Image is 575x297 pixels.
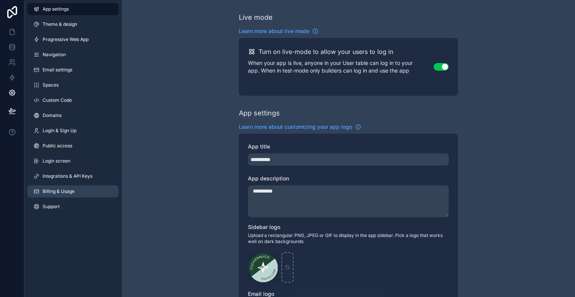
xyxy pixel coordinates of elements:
[248,175,289,182] span: App description
[239,27,318,35] a: Learn more about live mode
[27,201,119,213] a: Support
[27,49,119,61] a: Navigation
[43,21,77,27] span: Theme & design
[43,112,62,118] span: Domains
[248,224,280,230] span: Sidebar logo
[43,52,66,58] span: Navigation
[43,158,70,164] span: Login screen
[239,27,309,35] span: Learn more about live mode
[259,47,393,56] h2: Turn on live-mode to allow your users to log in
[27,94,119,106] a: Custom Code
[43,173,92,179] span: Integrations & API Keys
[248,143,270,150] span: App title
[43,67,72,73] span: Email settings
[27,18,119,30] a: Theme & design
[43,97,72,103] span: Custom Code
[248,232,449,245] span: Upload a rectangular PNG, JPEG or GIF to display in the app sidebar. Pick a logo that works well ...
[239,108,280,118] div: App settings
[27,155,119,167] a: Login screen
[43,6,69,12] span: App settings
[27,64,119,76] a: Email settings
[248,59,434,74] p: When your app is live, anyone in your User table can log in to your app. When in test-mode only b...
[43,204,60,210] span: Support
[248,291,274,297] span: Email logo
[27,125,119,137] a: Login & Sign Up
[239,12,273,23] div: Live mode
[43,36,89,43] span: Progressive Web App
[27,140,119,152] a: Public access
[43,82,59,88] span: Spaces
[27,109,119,122] a: Domains
[27,185,119,197] a: Billing & Usage
[43,128,76,134] span: Login & Sign Up
[239,123,361,131] a: Learn more about customizing your app logo
[239,123,352,131] span: Learn more about customizing your app logo
[43,143,72,149] span: Public access
[27,3,119,15] a: App settings
[27,170,119,182] a: Integrations & API Keys
[27,79,119,91] a: Spaces
[43,188,75,194] span: Billing & Usage
[27,33,119,46] a: Progressive Web App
